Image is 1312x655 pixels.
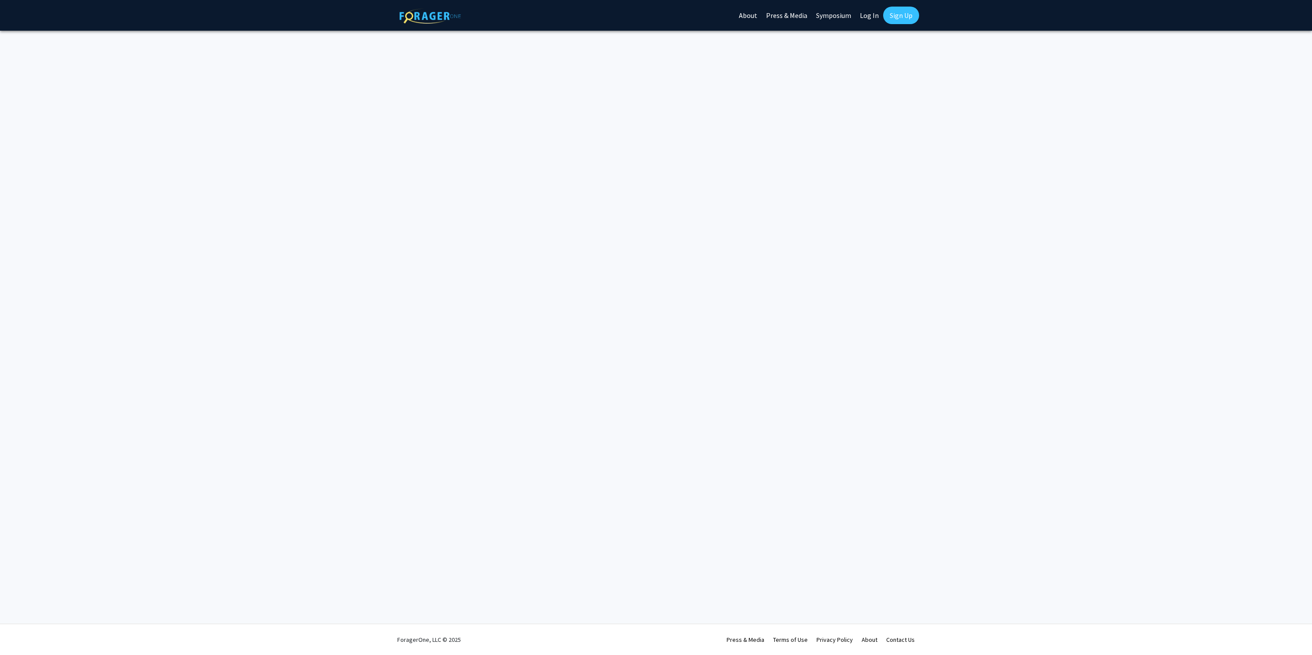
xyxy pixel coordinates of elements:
[397,624,461,655] div: ForagerOne, LLC © 2025
[399,8,461,24] img: ForagerOne Logo
[816,636,853,644] a: Privacy Policy
[886,636,915,644] a: Contact Us
[727,636,764,644] a: Press & Media
[862,636,877,644] a: About
[883,7,919,24] a: Sign Up
[773,636,808,644] a: Terms of Use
